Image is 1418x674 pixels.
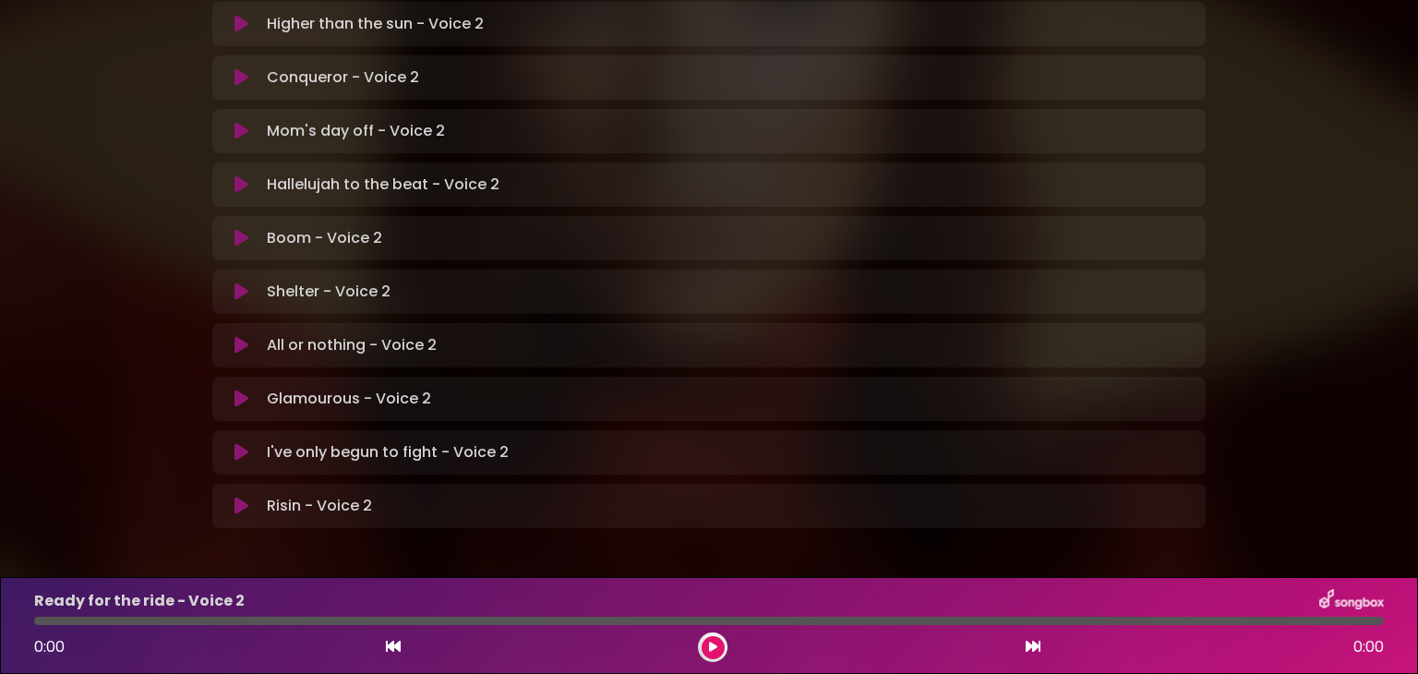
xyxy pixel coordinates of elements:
p: Boom - Voice 2 [267,227,382,249]
p: Glamourous - Voice 2 [267,388,431,410]
img: songbox-logo-white.png [1319,589,1384,613]
p: Higher than the sun - Voice 2 [267,13,484,35]
p: Hallelujah to the beat - Voice 2 [267,174,499,196]
p: Ready for the ride - Voice 2 [34,590,245,612]
p: I've only begun to fight - Voice 2 [267,441,509,463]
p: Shelter - Voice 2 [267,281,391,303]
p: Mom's day off - Voice 2 [267,120,445,142]
p: All or nothing - Voice 2 [267,334,437,356]
p: Risin - Voice 2 [267,495,372,517]
p: Conqueror - Voice 2 [267,66,419,89]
